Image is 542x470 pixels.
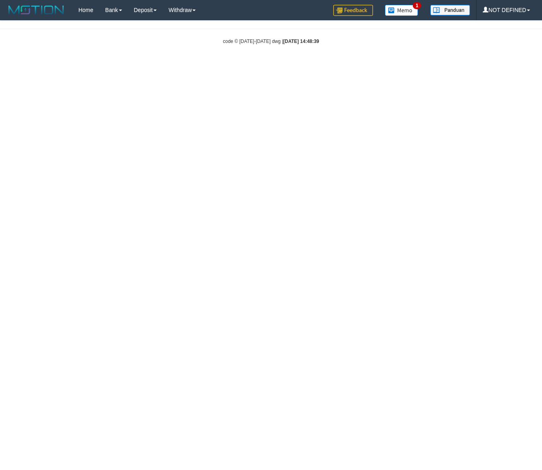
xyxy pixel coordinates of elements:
[385,5,418,16] img: Button%20Memo.svg
[430,5,470,16] img: panduan.png
[6,4,66,16] img: MOTION_logo.png
[333,5,373,16] img: Feedback.jpg
[413,2,421,9] span: 1
[223,39,319,44] small: code © [DATE]-[DATE] dwg |
[283,39,319,44] strong: [DATE] 14:48:39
